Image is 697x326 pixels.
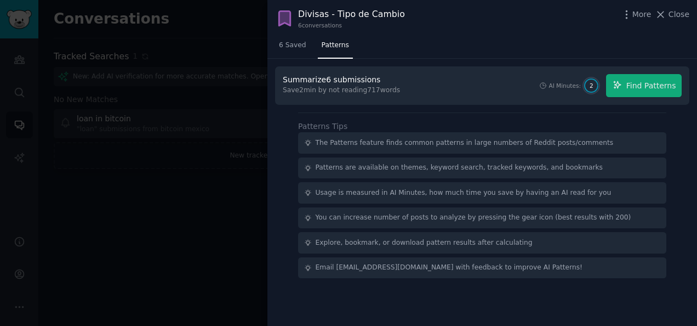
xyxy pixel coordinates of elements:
div: Usage is measured in AI Minutes, how much time you save by having an AI read for you [316,188,612,198]
button: More [621,9,652,20]
button: Close [655,9,689,20]
div: Save 2 min by not reading 717 words [283,86,400,95]
button: Find Patterns [606,74,682,97]
span: More [632,9,652,20]
span: 2 [590,82,593,89]
label: Patterns Tips [298,122,347,131]
span: 6 Saved [279,41,306,50]
span: Close [669,9,689,20]
div: Patterns are available on themes, keyword search, tracked keywords, and bookmarks [316,163,603,173]
div: Summarize 6 submissions [283,74,380,86]
a: 6 Saved [275,37,310,59]
div: 6 conversation s [298,21,405,29]
div: Divisas - Tipo de Cambio [298,8,405,21]
div: You can increase number of posts to analyze by pressing the gear icon (best results with 200) [316,213,631,223]
div: Explore, bookmark, or download pattern results after calculating [316,238,533,248]
span: Find Patterns [626,80,676,92]
span: Patterns [322,41,349,50]
div: Email [EMAIL_ADDRESS][DOMAIN_NAME] with feedback to improve AI Patterns! [316,263,583,273]
div: The Patterns feature finds common patterns in large numbers of Reddit posts/comments [316,138,614,148]
a: Patterns [318,37,353,59]
div: AI Minutes: [549,82,581,89]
